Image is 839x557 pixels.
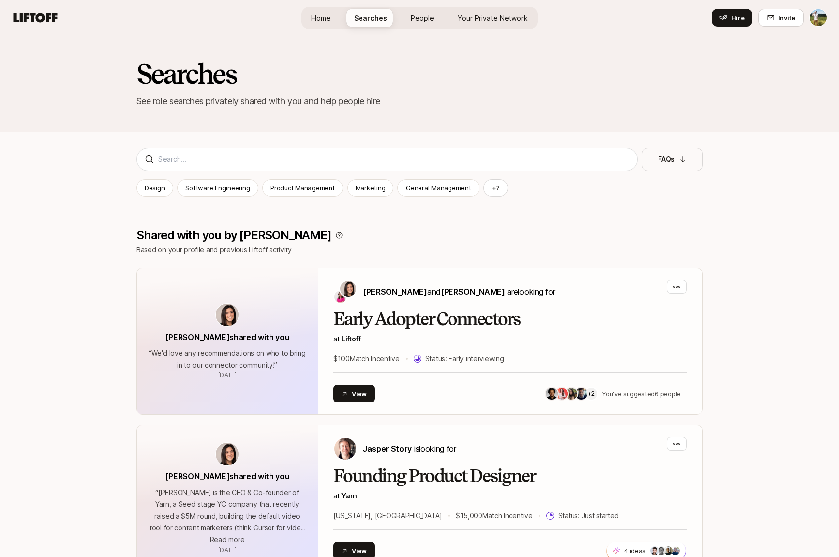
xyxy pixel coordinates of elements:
[363,287,427,297] span: [PERSON_NAME]
[168,246,205,254] a: your profile
[136,59,703,89] h2: Searches
[712,9,752,27] button: Hire
[458,13,528,23] span: Your Private Network
[456,510,533,522] p: $15,000 Match Incentive
[333,510,442,522] p: [US_STATE], [GEOGRAPHIC_DATA]
[136,228,331,242] p: Shared with you by [PERSON_NAME]
[333,385,375,402] button: View
[340,281,356,297] img: Eleanor Morgan
[216,304,239,326] img: avatar-url
[650,546,659,555] img: 7bf30482_e1a5_47b4_9e0f_fc49ddd24bf6.jpg
[403,9,442,27] a: People
[624,546,646,556] p: 4 ideas
[333,466,687,486] h2: Founding Product Designer
[303,9,338,27] a: Home
[658,154,675,165] p: FAQs
[558,510,619,522] p: Status:
[363,442,456,455] p: is looking for
[136,94,703,108] p: See role searches privately shared with you and help people hire
[158,154,629,165] input: Search...
[449,354,504,363] span: Early interviewing
[333,353,400,365] p: $100 Match Incentive
[333,490,687,502] p: at
[657,546,666,555] img: 33f207b1_b18a_494d_993f_6cda6c0df701.jpg
[363,444,412,454] span: Jasper Story
[346,9,395,27] a: Searches
[758,9,804,27] button: Invite
[334,291,346,303] img: Emma Frane
[664,546,673,555] img: f0936900_d56c_467f_af31_1b3fd38f9a79.jpg
[341,492,357,500] a: Yarn
[210,534,244,546] button: Read more
[218,546,237,554] span: September 17, 2025 10:07am
[136,244,703,256] p: Based on and previous Liftoff activity
[425,353,504,365] p: Status:
[450,9,536,27] a: Your Private Network
[334,438,356,460] img: Jasper Story
[363,285,555,298] p: are looking for
[582,511,619,520] span: Just started
[216,443,239,465] img: avatar-url
[356,183,386,193] p: Marketing
[149,487,306,534] p: “ [PERSON_NAME] is the CEO & Co-founder of Yarn, a Seed stage YC company that recently raised a $...
[671,546,680,555] img: ACg8ocLvjhFXXvRClJjm-xPfkkp9veM7FpBgciPjquukK9GRrNvCg31i2A=s160-c
[731,13,745,23] span: Hire
[218,371,237,379] span: February 1, 2024 2:09pm
[333,309,687,329] h2: Early Adopter Connectors
[185,183,250,193] p: Software Engineering
[556,388,568,400] img: 4f55cf61_7576_4c62_b09b_ef337657948a.jpg
[411,13,434,23] span: People
[149,347,306,371] p: “ We'd love any recommendations on who to bring in to our connector community! ”
[333,333,687,345] p: at
[210,535,244,544] span: Read more
[602,390,655,398] span: You've suggested
[575,388,587,400] img: e277b4ae_bd56_4238_8022_108423d7fa5a.jpg
[341,335,360,343] span: Liftoff
[483,179,509,197] button: +7
[566,388,577,400] img: 77bf4b5f_6e04_4401_9be1_63a53e42e56a.jpg
[810,9,827,26] img: Tyler Kieft
[809,9,827,27] button: Tyler Kieft
[145,183,165,193] p: Design
[642,148,703,171] button: FAQs
[406,183,471,193] p: General Management
[546,388,558,400] img: 7cab7823_d069_48e4_a8e4_1d411b2aeb71.jpg
[779,13,795,23] span: Invite
[441,287,505,297] span: [PERSON_NAME]
[354,13,387,23] span: Searches
[165,332,289,342] span: [PERSON_NAME] shared with you
[270,183,334,193] p: Product Management
[311,13,330,23] span: Home
[427,287,505,297] span: and
[588,389,595,399] p: +2
[165,471,289,481] span: [PERSON_NAME] shared with you
[655,390,681,398] u: 6 people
